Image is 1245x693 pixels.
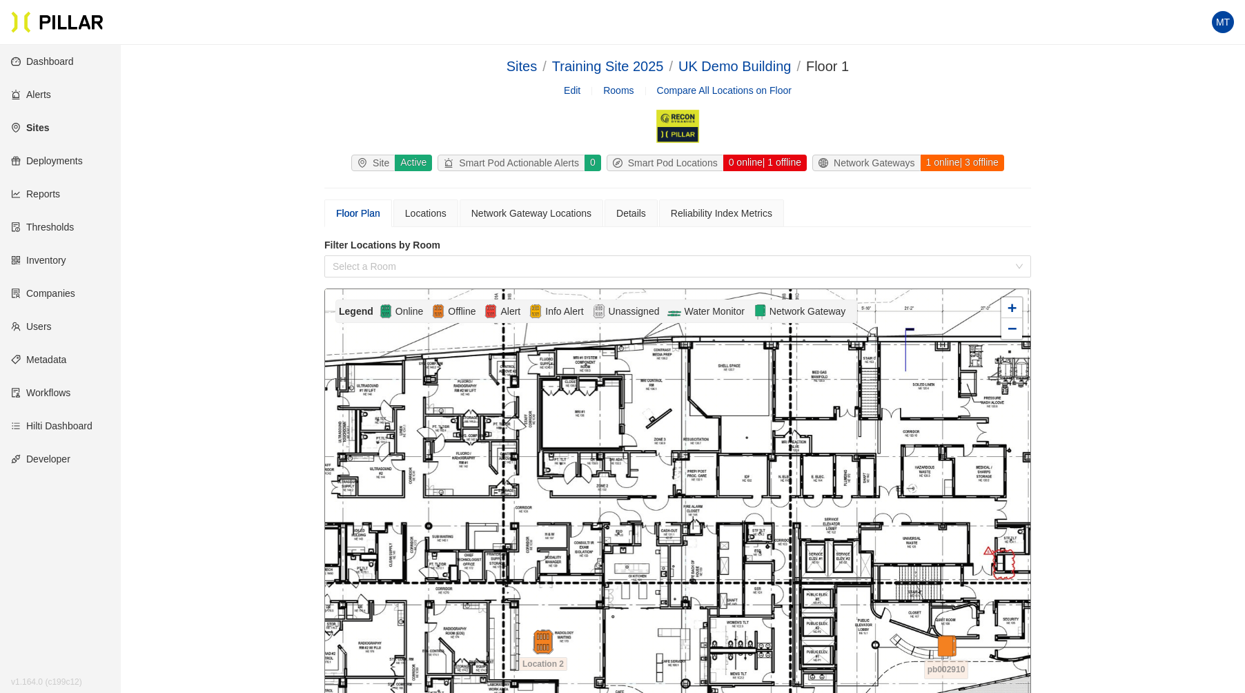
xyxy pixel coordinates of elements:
span: Network Gateway [767,304,848,319]
img: Pillar Technologies [11,11,104,33]
div: Details [616,206,646,221]
span: + [1008,299,1017,316]
span: Location 2 [519,657,567,671]
span: Online [393,304,426,319]
div: Location 2 [519,629,567,654]
a: barsHilti Dashboard [11,420,92,431]
img: Alert [484,303,498,320]
span: / [796,59,801,74]
img: pod-offline.df94d192.svg [531,629,556,654]
span: environment [357,158,373,168]
a: Sites [507,59,537,74]
a: Training Site 2025 [552,59,664,74]
span: compass [613,158,628,168]
a: Zoom out [1001,318,1022,339]
div: Smart Pod Actionable Alerts [438,155,585,170]
div: Floor Plan [336,206,380,221]
label: Filter Locations by Room [324,238,1031,253]
img: Recon Pillar Construction [655,109,700,144]
div: Legend [339,304,379,319]
a: teamUsers [11,321,52,332]
a: environmentSites [11,122,49,133]
span: Offline [445,304,478,319]
a: exceptionThresholds [11,222,74,233]
div: pb002910 [922,635,970,643]
span: Floor 1 [806,59,849,74]
div: Locations [405,206,447,221]
a: Rooms [603,85,634,96]
span: global [818,158,834,168]
span: − [1008,320,1017,337]
span: / [542,59,547,74]
a: qrcodeInventory [11,255,66,266]
span: pb002910 [924,660,969,679]
span: / [669,59,673,74]
img: gateway-offline.d96533cd.svg [934,635,959,660]
a: Edit [564,83,580,98]
img: Online [379,303,393,320]
span: MT [1216,11,1230,33]
div: 0 [584,155,601,171]
a: apiDeveloper [11,453,70,465]
a: tagMetadata [11,354,66,365]
a: Zoom in [1001,297,1022,318]
img: Unassigned [592,303,606,320]
a: line-chartReports [11,188,60,199]
a: dashboardDashboard [11,56,74,67]
a: solutionCompanies [11,288,75,299]
img: Flow-Monitor [667,303,681,320]
span: Unassigned [606,304,663,319]
div: Reliability Index Metrics [671,206,772,221]
div: Active [394,155,432,171]
div: 1 online | 3 offline [920,155,1004,171]
a: auditWorkflows [11,387,70,398]
span: alert [444,158,459,168]
a: alertSmart Pod Actionable Alerts0 [435,155,603,171]
div: Network Gateways [813,155,920,170]
a: giftDeployments [11,155,83,166]
a: UK Demo Building [678,59,791,74]
img: Network Gateway [753,303,767,320]
img: Alert [529,303,542,320]
div: Site [352,155,395,170]
a: Compare All Locations on Floor [657,85,792,96]
a: alertAlerts [11,89,51,100]
div: Smart Pod Locations [607,155,723,170]
span: Info Alert [542,304,586,319]
span: Water Monitor [681,304,747,319]
span: Alert [498,304,523,319]
div: 0 online | 1 offline [723,155,807,171]
div: Network Gateway Locations [471,206,591,221]
img: Offline [431,303,445,320]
